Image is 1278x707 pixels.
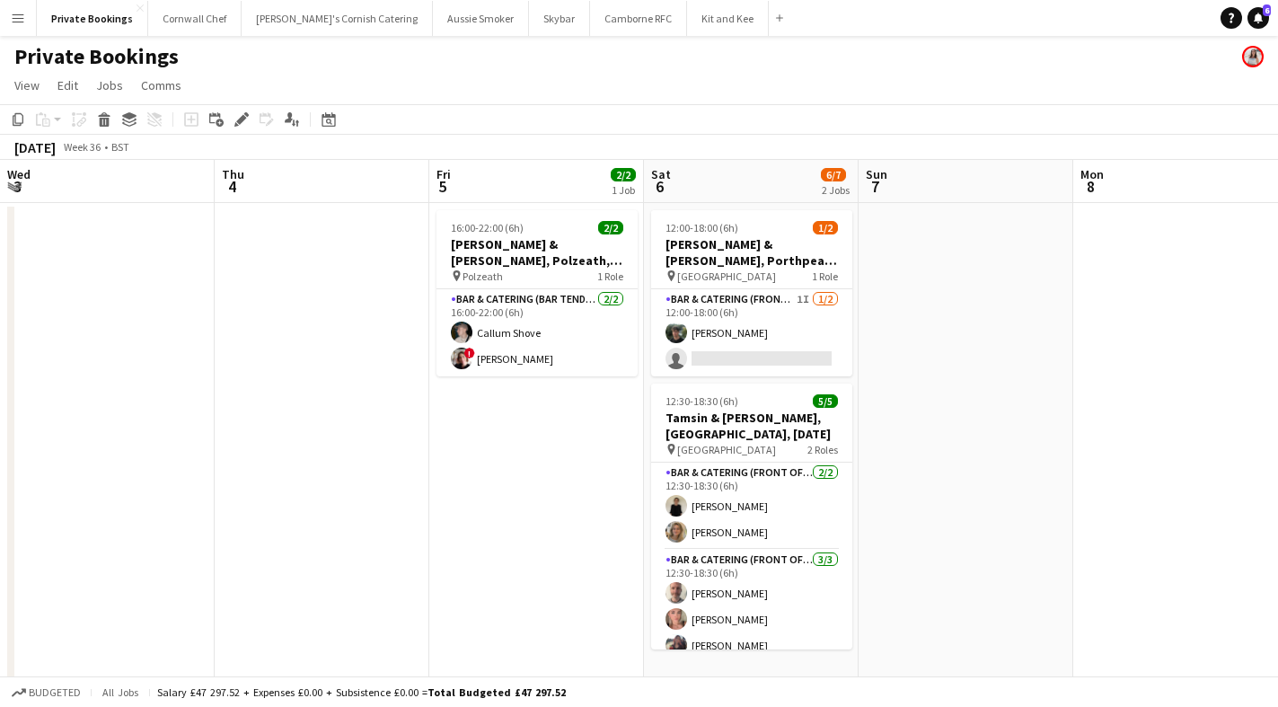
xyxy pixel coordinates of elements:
app-card-role: Bar & Catering (Front of House)3/312:30-18:30 (6h)[PERSON_NAME][PERSON_NAME][PERSON_NAME] [651,550,852,663]
span: Budgeted [29,686,81,699]
span: 5/5 [813,394,838,408]
a: 6 [1247,7,1269,29]
app-job-card: 12:30-18:30 (6h)5/5Tamsin & [PERSON_NAME], [GEOGRAPHIC_DATA], [DATE] [GEOGRAPHIC_DATA]2 RolesBar ... [651,384,852,650]
div: [DATE] [14,138,56,156]
button: Kit and Kee [687,1,769,36]
div: 2 Jobs [822,183,850,197]
span: 12:00-18:00 (6h) [665,221,738,234]
span: Week 36 [59,140,104,154]
button: Cornwall Chef [148,1,242,36]
button: Camborne RFC [590,1,687,36]
span: ! [464,348,475,358]
span: 1/2 [813,221,838,234]
span: 2/2 [598,221,623,234]
a: Edit [50,74,85,97]
span: Sun [866,166,887,182]
span: 2 Roles [807,443,838,456]
a: View [7,74,47,97]
span: 12:30-18:30 (6h) [665,394,738,408]
span: 16:00-22:00 (6h) [451,221,524,234]
div: BST [111,140,129,154]
span: 5 [434,176,451,197]
button: Private Bookings [37,1,148,36]
h3: Tamsin & [PERSON_NAME], [GEOGRAPHIC_DATA], [DATE] [651,410,852,442]
span: 3 [4,176,31,197]
span: Comms [141,77,181,93]
span: Wed [7,166,31,182]
button: Aussie Smoker [433,1,529,36]
span: 1 Role [597,270,623,283]
span: [GEOGRAPHIC_DATA] [677,443,776,456]
app-card-role: Bar & Catering (Front of House)2/212:30-18:30 (6h)[PERSON_NAME][PERSON_NAME] [651,463,852,550]
span: View [14,77,40,93]
span: Mon [1080,166,1104,182]
span: 6 [1263,4,1271,16]
h3: [PERSON_NAME] & [PERSON_NAME], Polzeath, [DATE] [436,236,638,269]
span: 2/2 [611,168,636,181]
div: 1 Job [612,183,635,197]
button: Skybar [529,1,590,36]
span: 6/7 [821,168,846,181]
h1: Private Bookings [14,43,179,70]
app-card-role: Bar & Catering (Front of House)1I1/212:00-18:00 (6h)[PERSON_NAME] [651,289,852,376]
span: All jobs [99,685,142,699]
app-job-card: 12:00-18:00 (6h)1/2[PERSON_NAME] & [PERSON_NAME], Porthpean House, [DATE] [GEOGRAPHIC_DATA]1 Role... [651,210,852,376]
span: Total Budgeted £47 297.52 [427,685,566,699]
span: Polzeath [463,270,503,283]
a: Jobs [89,74,130,97]
span: 1 Role [812,270,838,283]
span: Fri [436,166,451,182]
span: 6 [648,176,671,197]
button: Budgeted [9,683,84,703]
a: Comms [134,74,189,97]
span: Sat [651,166,671,182]
span: 4 [219,176,244,197]
button: [PERSON_NAME]'s Cornish Catering [242,1,433,36]
app-job-card: 16:00-22:00 (6h)2/2[PERSON_NAME] & [PERSON_NAME], Polzeath, [DATE] Polzeath1 RoleBar & Catering (... [436,210,638,376]
app-card-role: Bar & Catering (Bar Tender)2/216:00-22:00 (6h)Callum Shove![PERSON_NAME] [436,289,638,376]
span: Edit [57,77,78,93]
span: [GEOGRAPHIC_DATA] [677,270,776,283]
span: Jobs [96,77,123,93]
span: Thu [222,166,244,182]
div: Salary £47 297.52 + Expenses £0.00 + Subsistence £0.00 = [157,685,566,699]
span: 7 [863,176,887,197]
span: 8 [1078,176,1104,197]
app-user-avatar: Jordan Pike [1242,46,1264,67]
h3: [PERSON_NAME] & [PERSON_NAME], Porthpean House, [DATE] [651,236,852,269]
